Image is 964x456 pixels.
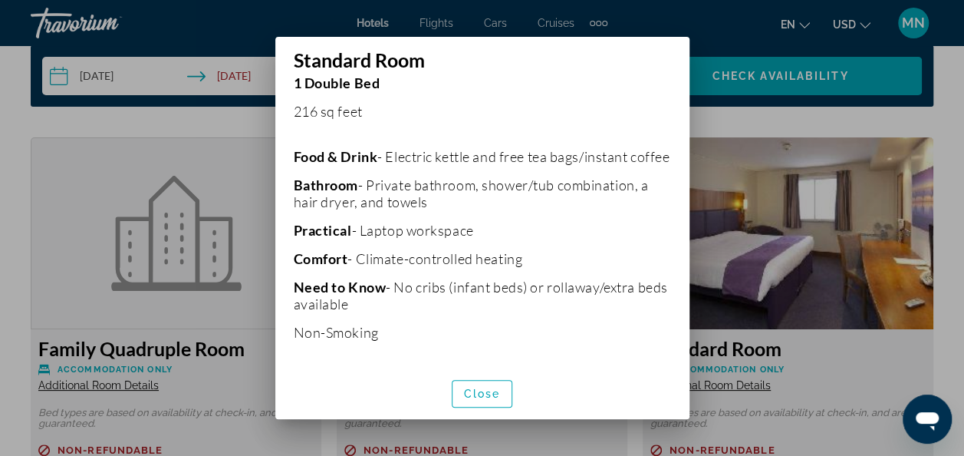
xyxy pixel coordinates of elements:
[294,250,348,267] b: Comfort
[294,279,387,296] b: Need to Know
[294,279,671,312] p: - No cribs (infant beds) or rollaway/extra beds available
[294,324,671,341] p: Non-Smoking
[294,177,359,193] b: Bathroom
[294,250,671,267] p: - Climate-controlled heating
[452,380,513,408] button: Close
[294,222,671,239] p: - Laptop workspace
[294,103,671,120] p: 216 sq feet
[294,74,380,91] strong: 1 Double Bed
[275,37,689,71] h2: Standard Room
[294,148,378,165] b: Food & Drink
[294,148,671,165] p: - Electric kettle and free tea bags/instant coffee
[294,222,352,239] b: Practical
[464,388,501,400] span: Close
[294,177,671,210] p: - Private bathroom, shower/tub combination, a hair dryer, and towels
[903,395,952,444] iframe: Button to launch messaging window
